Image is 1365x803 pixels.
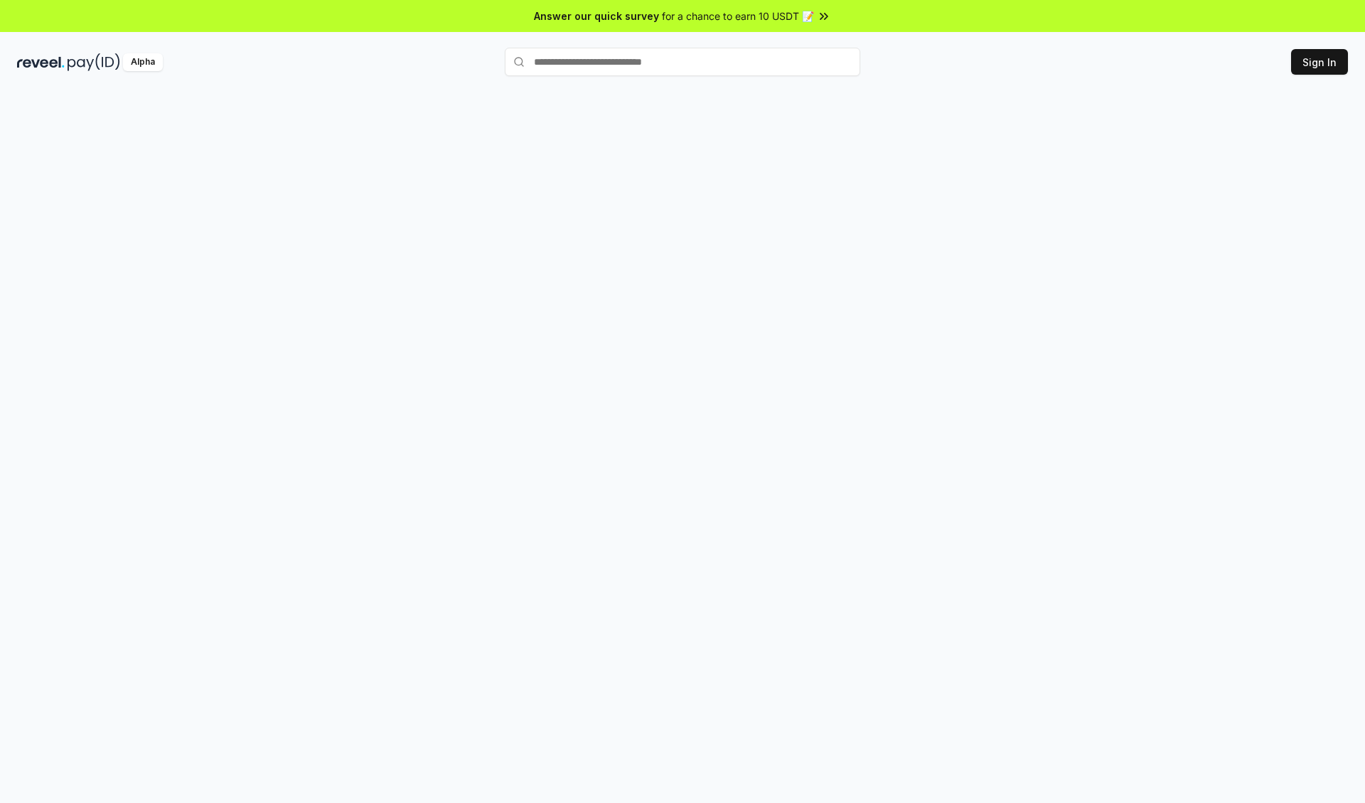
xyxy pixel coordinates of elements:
img: reveel_dark [17,53,65,71]
img: pay_id [68,53,120,71]
span: Answer our quick survey [534,9,659,23]
button: Sign In [1291,49,1348,75]
div: Alpha [123,53,163,71]
span: for a chance to earn 10 USDT 📝 [662,9,814,23]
